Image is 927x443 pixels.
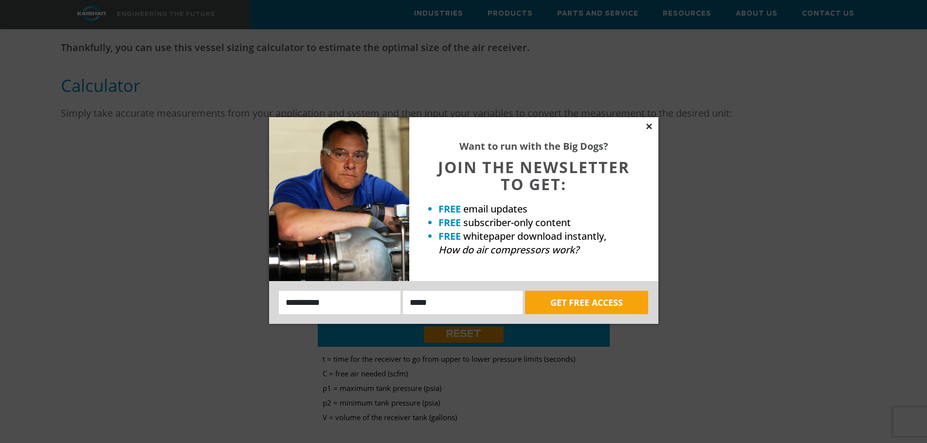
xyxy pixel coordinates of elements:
[525,291,648,314] button: GET FREE ACCESS
[459,140,608,153] strong: Want to run with the Big Dogs?
[403,291,523,314] input: Email
[279,291,401,314] input: Name:
[463,202,527,215] span: email updates
[438,243,579,256] em: How do air compressors work?
[438,202,461,215] strong: FREE
[463,216,571,229] span: subscriber-only content
[645,122,654,131] button: Close
[438,216,461,229] strong: FREE
[438,157,630,195] span: JOIN THE NEWSLETTER TO GET:
[438,230,461,243] strong: FREE
[463,230,606,243] span: whitepaper download instantly,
